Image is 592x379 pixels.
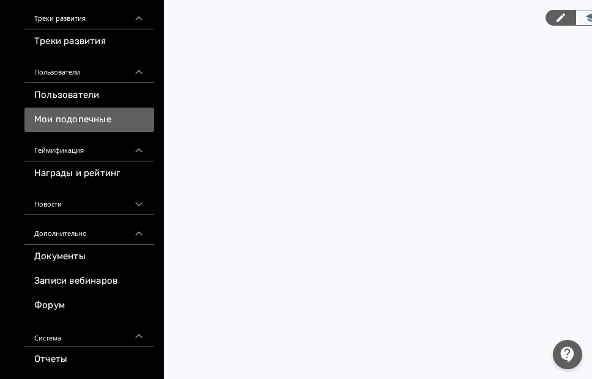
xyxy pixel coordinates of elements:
a: Треки развития [24,29,154,54]
a: Награды и рейтинг [24,161,154,186]
div: Дополнительно [24,215,154,245]
a: Форум [24,293,154,318]
a: Пользователи [24,83,154,108]
div: Новости [24,186,154,215]
div: Геймификация [24,132,154,161]
div: Пользователи [24,54,154,83]
a: Записи вебинаров [24,269,154,293]
a: Документы [24,245,154,269]
div: Система [24,318,154,347]
a: Мои подопечные [24,108,154,132]
a: Отчеты [24,347,154,372]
